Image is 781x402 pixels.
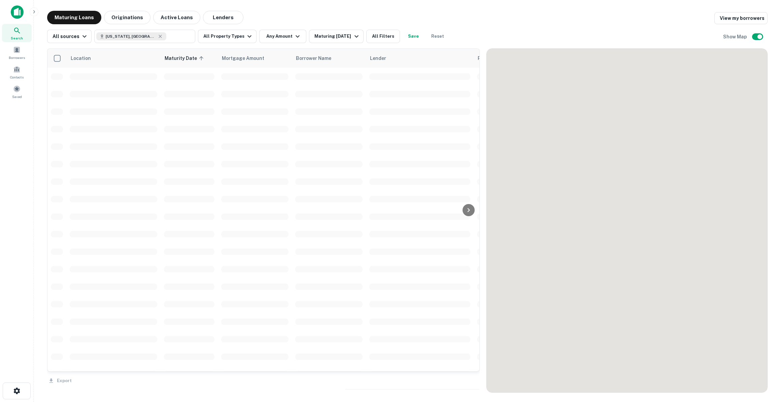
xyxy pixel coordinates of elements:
a: Contacts [2,63,32,81]
h6: Show Map [723,33,748,40]
th: Borrower Name [292,49,366,68]
span: Maturity Date [165,54,206,62]
span: Lender [370,54,386,62]
span: Purpose [478,54,497,62]
th: Lender [366,49,474,68]
a: Borrowers [2,43,32,62]
button: All sources [47,30,92,43]
div: 0 0 [487,49,767,392]
button: Lenders [203,11,243,24]
th: Location [66,49,161,68]
img: capitalize-icon.png [11,5,24,19]
span: Borrowers [9,55,25,60]
button: Reset [427,30,448,43]
th: Maturity Date [161,49,218,68]
button: Any Amount [259,30,306,43]
th: Mortgage Amount [218,49,292,68]
span: Contacts [10,74,24,80]
span: Borrower Name [296,54,331,62]
button: Save your search to get updates of matches that match your search criteria. [403,30,424,43]
button: All Filters [366,30,400,43]
button: Originations [104,11,150,24]
div: All sources [53,32,89,40]
a: Search [2,24,32,42]
a: View my borrowers [714,12,768,24]
a: Saved [2,82,32,101]
button: Maturing [DATE] [309,30,363,43]
span: Mortgage Amount [222,54,273,62]
span: Search [11,35,23,41]
span: [US_STATE], [GEOGRAPHIC_DATA] [106,33,156,39]
button: Active Loans [153,11,200,24]
button: All Property Types [198,30,257,43]
span: Saved [12,94,22,99]
div: Maturing [DATE] [314,32,360,40]
button: Maturing Loans [47,11,101,24]
span: Location [70,54,91,62]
